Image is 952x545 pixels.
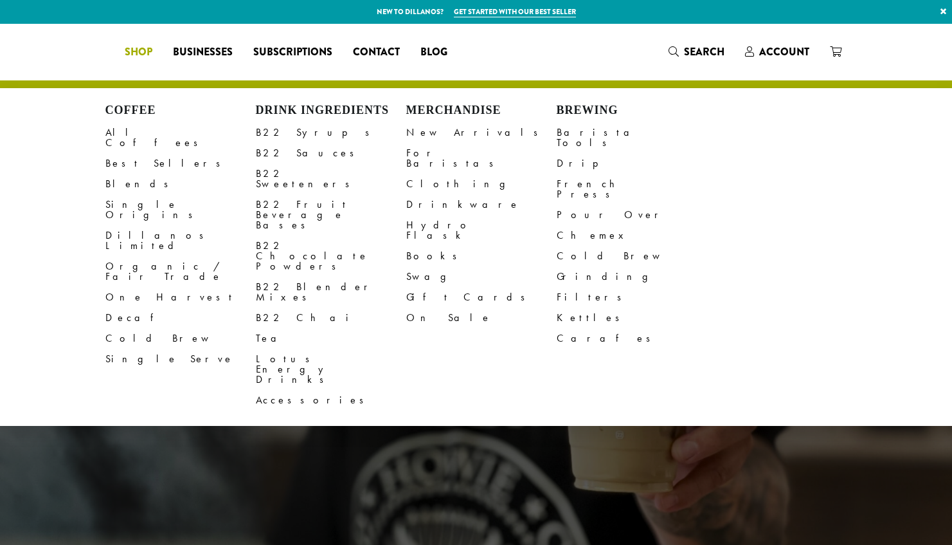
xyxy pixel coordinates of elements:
[173,44,233,60] span: Businesses
[105,122,256,153] a: All Coffees
[105,104,256,118] h4: Coffee
[105,194,256,225] a: Single Origins
[256,194,406,236] a: B22 Fruit Beverage Bases
[105,349,256,369] a: Single Serve
[105,287,256,308] a: One Harvest
[406,215,557,246] a: Hydro Flask
[256,328,406,349] a: Tea
[557,246,707,266] a: Cold Brew
[406,287,557,308] a: Gift Cards
[557,205,707,225] a: Pour Over
[125,44,152,60] span: Shop
[557,308,707,328] a: Kettles
[105,308,256,328] a: Decaf
[256,143,406,163] a: B22 Sauces
[406,308,557,328] a: On Sale
[557,328,707,349] a: Carafes
[406,104,557,118] h4: Merchandise
[105,328,256,349] a: Cold Brew
[557,104,707,118] h4: Brewing
[105,256,256,287] a: Organic / Fair Trade
[256,390,406,411] a: Accessories
[454,6,576,17] a: Get started with our best seller
[684,44,724,59] span: Search
[353,44,400,60] span: Contact
[406,174,557,194] a: Clothing
[557,153,707,174] a: Drip
[406,266,557,287] a: Swag
[253,44,332,60] span: Subscriptions
[105,174,256,194] a: Blends
[557,174,707,205] a: French Press
[114,42,163,62] a: Shop
[557,287,707,308] a: Filters
[420,44,447,60] span: Blog
[256,308,406,328] a: B22 Chai
[256,122,406,143] a: B22 Syrups
[658,41,735,62] a: Search
[406,194,557,215] a: Drinkware
[557,122,707,153] a: Barista Tools
[406,122,557,143] a: New Arrivals
[256,277,406,308] a: B22 Blender Mixes
[256,349,406,390] a: Lotus Energy Drinks
[256,236,406,277] a: B22 Chocolate Powders
[406,246,557,266] a: Books
[256,163,406,194] a: B22 Sweeteners
[406,143,557,174] a: For Baristas
[256,104,406,118] h4: Drink Ingredients
[105,153,256,174] a: Best Sellers
[557,266,707,287] a: Grinding
[759,44,809,59] span: Account
[105,225,256,256] a: Dillanos Limited
[557,225,707,246] a: Chemex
